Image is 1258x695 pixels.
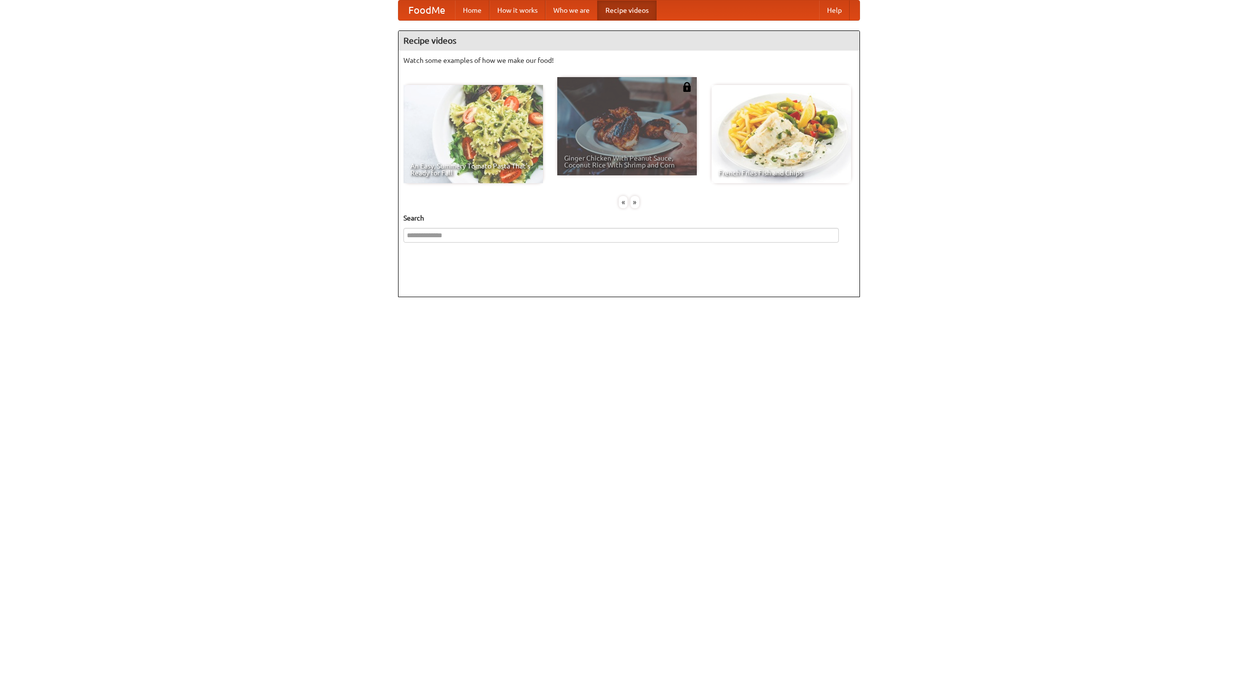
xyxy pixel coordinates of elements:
[489,0,545,20] a: How it works
[403,85,543,183] a: An Easy, Summery Tomato Pasta That's Ready for Fall
[718,169,844,176] span: French Fries Fish and Chips
[598,0,657,20] a: Recipe videos
[399,31,859,51] h4: Recipe videos
[630,196,639,208] div: »
[682,82,692,92] img: 483408.png
[619,196,628,208] div: «
[712,85,851,183] a: French Fries Fish and Chips
[403,56,855,65] p: Watch some examples of how we make our food!
[399,0,455,20] a: FoodMe
[819,0,850,20] a: Help
[403,213,855,223] h5: Search
[545,0,598,20] a: Who we are
[455,0,489,20] a: Home
[410,163,536,176] span: An Easy, Summery Tomato Pasta That's Ready for Fall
